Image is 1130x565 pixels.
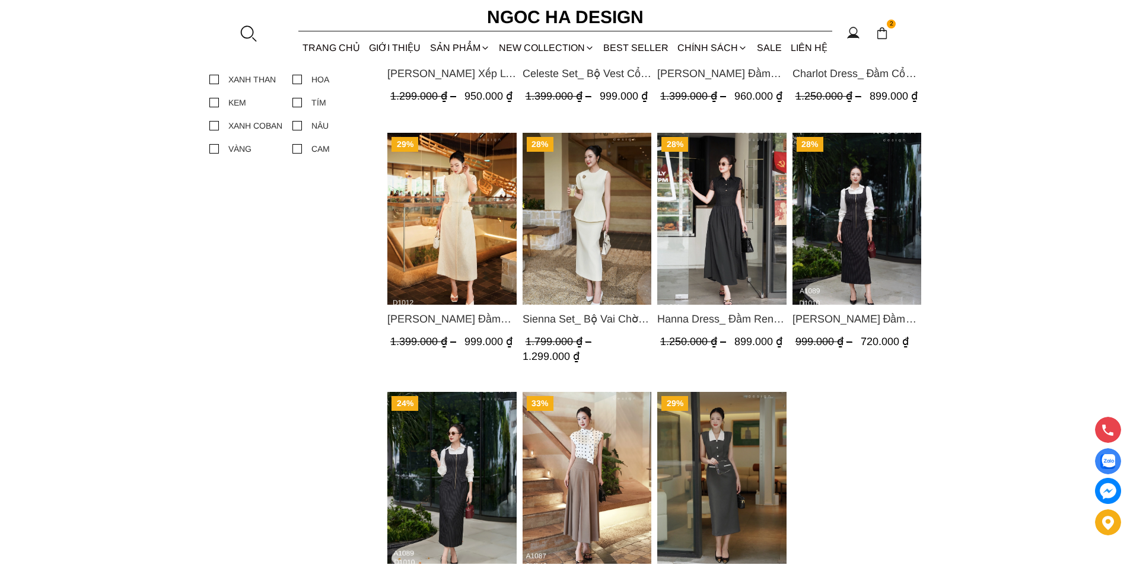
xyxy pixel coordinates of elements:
[657,133,787,305] img: Hanna Dress_ Đầm Ren Mix Vải Thô Màu Đen D1011
[390,90,459,102] span: 1.299.000 ₫
[657,392,787,564] img: Ivy Dress_ Đầm Bút Chì Vai Chờm Màu Ghi Mix Cổ Trắng D1005
[464,90,513,102] span: 950.000 ₫
[522,350,579,362] span: 1.299.000 ₫
[390,336,459,347] span: 1.399.000 ₫
[792,133,921,305] img: Mary Dress_ Đầm Kẻ Sọc Sát Nách Khóa Đồng D1010
[860,336,908,347] span: 720.000 ₫
[599,32,673,63] a: BEST SELLER
[298,32,365,63] a: TRANG CHỦ
[365,32,425,63] a: GIỚI THIỆU
[387,311,517,327] span: [PERSON_NAME] Đầm Ren Đính Hoa Túi Màu Kem D1012
[525,90,594,102] span: 1.399.000 ₫
[795,90,864,102] span: 1.250.000 ₫
[734,90,782,102] span: 960.000 ₫
[887,20,896,29] span: 2
[387,392,517,564] a: Product image - Clara Top_ Áo Sơ Mi Thô Cổ Đức Màu Trắng A1089
[792,311,921,327] span: [PERSON_NAME] Đầm Kẻ Sọc Sát Nách Khóa Đồng D1010
[1100,454,1115,469] img: Display image
[786,32,832,63] a: LIÊN HỆ
[792,133,921,305] a: Product image - Mary Dress_ Đầm Kẻ Sọc Sát Nách Khóa Đồng D1010
[228,142,252,155] div: VÀNG
[522,311,651,327] a: Link to Sienna Set_ Bộ Vai Chờm Bất Đối Xứng Mix Chân Váy Bút Chì BJ143
[387,133,517,305] img: Catherine Dress_ Đầm Ren Đính Hoa Túi Màu Kem D1012
[228,119,282,132] div: XANH COBAN
[869,90,917,102] span: 899.000 ₫
[387,392,517,564] img: Clara Top_ Áo Sơ Mi Thô Cổ Đức Màu Trắng A1089
[660,90,729,102] span: 1.399.000 ₫
[660,336,729,347] span: 1.250.000 ₫
[657,65,787,82] span: [PERSON_NAME] Đầm Xòe Choàng Vai Màu Bee Kaki D1007
[752,32,786,63] a: SALE
[522,133,651,305] img: Sienna Set_ Bộ Vai Chờm Bất Đối Xứng Mix Chân Váy Bút Chì BJ143
[464,336,513,347] span: 999.000 ₫
[476,3,654,31] a: Ngoc Ha Design
[525,336,594,347] span: 1.799.000 ₫
[387,133,517,305] a: Product image - Catherine Dress_ Đầm Ren Đính Hoa Túi Màu Kem D1012
[657,65,787,82] a: Link to Helen Dress_ Đầm Xòe Choàng Vai Màu Bee Kaki D1007
[1095,448,1121,474] a: Display image
[657,392,787,564] a: Product image - Ivy Dress_ Đầm Bút Chì Vai Chờm Màu Ghi Mix Cổ Trắng D1005
[599,90,647,102] span: 999.000 ₫
[425,32,494,63] div: SẢN PHẨM
[522,133,651,305] a: Product image - Sienna Set_ Bộ Vai Chờm Bất Đối Xứng Mix Chân Váy Bút Chì BJ143
[1095,478,1121,504] a: messenger
[387,65,517,82] a: Link to Ella Dress_Đầm Xếp Ly Xòe Khóa Đồng Màu Trắng D1006
[522,392,651,564] img: Reese Set_ Áo Chấm Bi Vai Chờm Mix Chân Váy Xếp Ly Hông Màu Nâu Tây A1087+CV142
[311,96,326,109] div: TÍM
[494,32,599,63] a: NEW COLLECTION
[657,311,787,327] span: Hanna Dress_ Đầm Ren Mix Vải Thô Màu Đen D1011
[228,96,246,109] div: KEM
[792,65,921,82] span: Charlot Dress_ Đầm Cổ Tròn Xếp Ly Giữa Kèm Đai Màu Kem D1009
[657,311,787,327] a: Link to Hanna Dress_ Đầm Ren Mix Vải Thô Màu Đen D1011
[228,73,276,86] div: XANH THAN
[522,311,651,327] span: Sienna Set_ Bộ Vai Chờm Bất Đối Xứng Mix Chân Váy Bút Chì BJ143
[792,311,921,327] a: Link to Mary Dress_ Đầm Kẻ Sọc Sát Nách Khóa Đồng D1010
[311,142,330,155] div: CAM
[387,311,517,327] a: Link to Catherine Dress_ Đầm Ren Đính Hoa Túi Màu Kem D1012
[311,73,329,86] div: HOA
[734,336,782,347] span: 899.000 ₫
[792,65,921,82] a: Link to Charlot Dress_ Đầm Cổ Tròn Xếp Ly Giữa Kèm Đai Màu Kem D1009
[795,336,855,347] span: 999.000 ₫
[311,119,329,132] div: NÂU
[657,133,787,305] a: Product image - Hanna Dress_ Đầm Ren Mix Vải Thô Màu Đen D1011
[522,65,651,82] a: Link to Celeste Set_ Bộ Vest Cổ Tròn Chân Váy Nhún Xòe Màu Xanh Bò BJ142
[387,65,517,82] span: [PERSON_NAME] Xếp Ly Xòe Khóa Đồng Màu Trắng D1006
[673,32,752,63] div: Chính sách
[522,392,651,564] a: Product image - Reese Set_ Áo Chấm Bi Vai Chờm Mix Chân Váy Xếp Ly Hông Màu Nâu Tây A1087+CV142
[876,27,889,40] img: img-CART-ICON-ksit0nf1
[522,65,651,82] span: Celeste Set_ Bộ Vest Cổ Tròn Chân Váy Nhún Xòe Màu Xanh Bò BJ142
